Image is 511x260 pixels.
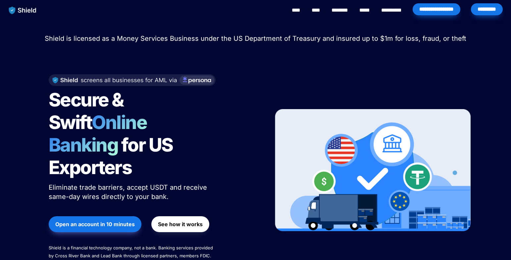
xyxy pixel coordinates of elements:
[151,216,209,232] button: See how it works
[49,89,127,134] span: Secure & Swift
[49,134,176,179] span: for US Exporters
[49,183,209,201] span: Eliminate trade barriers, accept USDT and receive same-day wires directly to your bank.
[6,3,40,17] img: website logo
[49,111,154,156] span: Online Banking
[151,213,209,235] a: See how it works
[49,213,141,235] a: Open an account in 10 minutes
[55,221,135,227] strong: Open an account in 10 minutes
[45,34,466,42] span: Shield is licensed as a Money Services Business under the US Department of Treasury and insured u...
[49,245,214,258] span: Shield is a financial technology company, not a bank. Banking services provided by Cross River Ba...
[49,216,141,232] button: Open an account in 10 minutes
[158,221,203,227] strong: See how it works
